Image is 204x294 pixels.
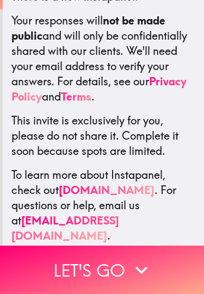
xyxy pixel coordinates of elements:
p: This invite is exclusively for you, please do not share it. Complete it soon because spots are li... [11,113,195,159]
a: [DOMAIN_NAME] [59,183,154,197]
p: To learn more about Instapanel, check out . For questions or help, email us at . [11,167,195,243]
p: Your responses will and will only be confidentially shared with our clients. We'll need your emai... [11,13,195,104]
a: [EMAIL_ADDRESS][DOMAIN_NAME] [11,214,119,242]
a: Terms [61,90,91,103]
